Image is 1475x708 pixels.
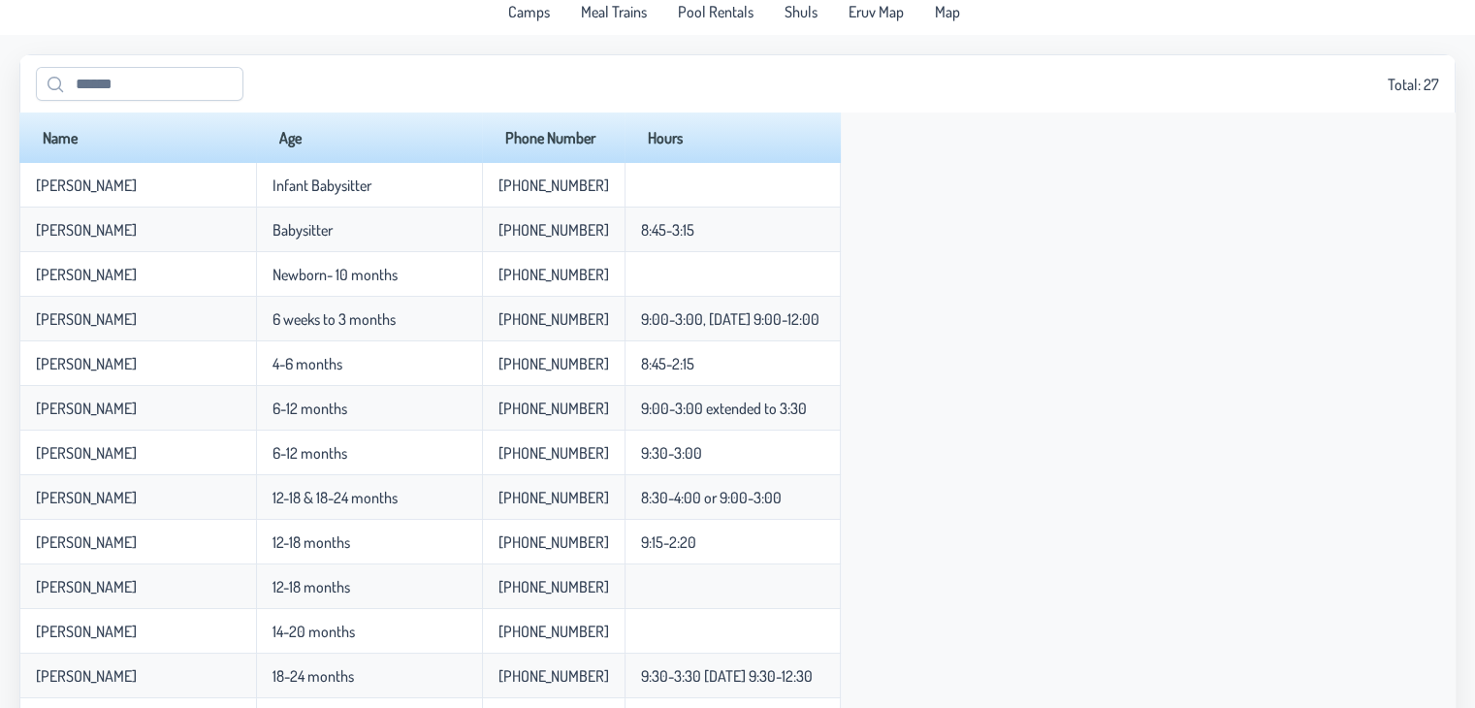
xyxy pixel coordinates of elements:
p-celleditor: 6-12 months [273,399,347,418]
p-celleditor: [PERSON_NAME] [36,622,137,641]
p-celleditor: 8:45-3:15 [641,220,694,240]
p-celleditor: [PERSON_NAME] [36,220,137,240]
p-celleditor: 4-6 months [273,354,342,373]
p-celleditor: 12-18 & 18-24 months [273,488,398,507]
p-celleditor: 9:00-3:00, [DATE] 9:00-12:00 [641,309,819,329]
p-celleditor: [PERSON_NAME] [36,309,137,329]
p-celleditor: [PHONE_NUMBER] [498,265,609,284]
p-celleditor: [PERSON_NAME] [36,577,137,596]
th: Phone Number [482,113,625,163]
p-celleditor: 6-12 months [273,443,347,463]
th: Hours [625,113,841,163]
p-celleditor: 8:45-2:15 [641,354,694,373]
p-celleditor: [PHONE_NUMBER] [498,666,609,686]
p-celleditor: Newborn- 10 months [273,265,398,284]
p-celleditor: [PHONE_NUMBER] [498,309,609,329]
span: Shuls [785,4,818,19]
span: Meal Trains [581,4,647,19]
p-celleditor: 9:30-3:00 [641,443,702,463]
p-celleditor: [PERSON_NAME] [36,176,137,195]
p-celleditor: [PERSON_NAME] [36,265,137,284]
p-celleditor: Infant Babysitter [273,176,371,195]
p-celleditor: [PHONE_NUMBER] [498,176,609,195]
th: Name [19,113,256,163]
p-celleditor: [PHONE_NUMBER] [498,399,609,418]
p-celleditor: [PERSON_NAME] [36,666,137,686]
p-celleditor: 12-18 months [273,577,350,596]
span: Pool Rentals [678,4,754,19]
th: Age [256,113,482,163]
p-celleditor: [PERSON_NAME] [36,532,137,552]
span: Camps [508,4,550,19]
p-celleditor: [PHONE_NUMBER] [498,220,609,240]
span: Eruv Map [849,4,904,19]
p-celleditor: 8:30-4:00 or 9:00-3:00 [641,488,782,507]
p-celleditor: 14-20 months [273,622,355,641]
p-celleditor: [PHONE_NUMBER] [498,577,609,596]
p-celleditor: [PHONE_NUMBER] [498,354,609,373]
div: Total: 27 [36,67,1439,101]
p-celleditor: [PHONE_NUMBER] [498,532,609,552]
p-celleditor: [PERSON_NAME] [36,399,137,418]
p-celleditor: [PHONE_NUMBER] [498,443,609,463]
p-celleditor: Babysitter [273,220,333,240]
p-celleditor: [PERSON_NAME] [36,443,137,463]
p-celleditor: 9:30-3:30 [DATE] 9:30-12:30 [641,666,813,686]
p-celleditor: [PERSON_NAME] [36,354,137,373]
p-celleditor: 12-18 months [273,532,350,552]
p-celleditor: 9:15-2:20 [641,532,696,552]
p-celleditor: [PHONE_NUMBER] [498,622,609,641]
p-celleditor: [PHONE_NUMBER] [498,488,609,507]
span: Map [935,4,960,19]
p-celleditor: 9:00-3:00 extended to 3:30 [641,399,807,418]
p-celleditor: 6 weeks to 3 months [273,309,396,329]
p-celleditor: 18-24 months [273,666,354,686]
p-celleditor: [PERSON_NAME] [36,488,137,507]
